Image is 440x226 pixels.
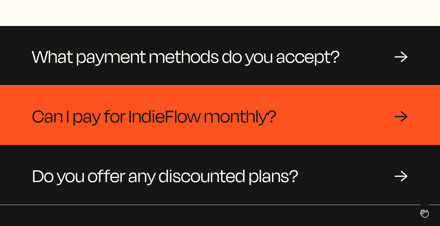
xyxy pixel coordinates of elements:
[32,160,298,190] span: Do you offer any discounted plans?
[394,46,408,65] div: →
[415,204,434,223] iframe: Toggle Customer Support
[32,41,340,70] span: What payment methods do you accept?
[394,166,408,184] div: →
[32,100,276,130] span: Can I pay for IndieFlow monthly?
[394,106,408,125] div: →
